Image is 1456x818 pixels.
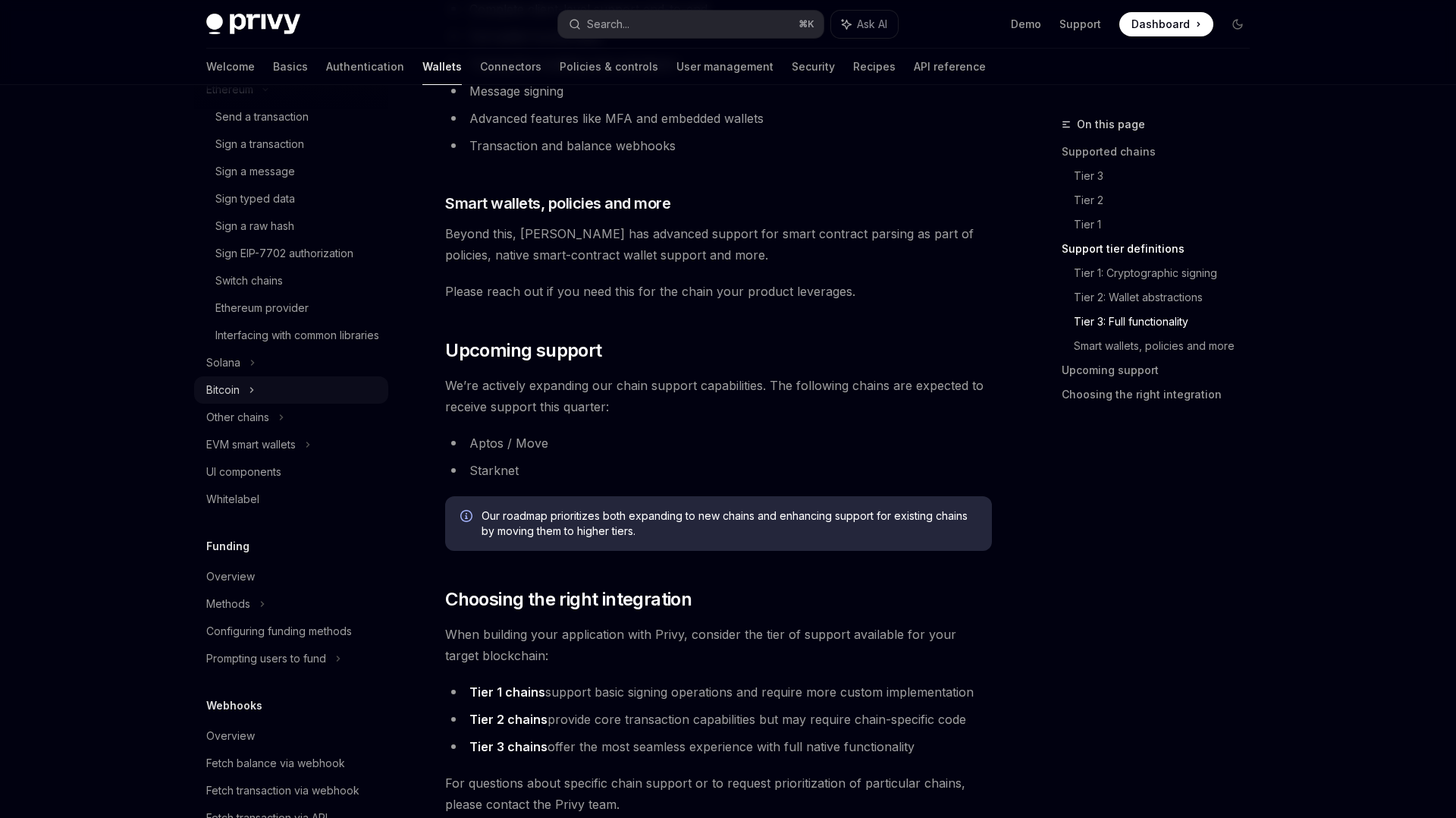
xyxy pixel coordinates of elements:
[799,18,814,30] span: ⌘ K
[215,190,295,208] div: Sign typed data
[326,49,404,85] a: Authentication
[215,217,294,235] div: Sign a raw hash
[792,49,835,85] a: Security
[215,299,309,317] div: Ethereum provider
[215,272,283,290] div: Switch chains
[445,736,992,757] li: offer the most seamless experience with full native functionality
[587,15,629,33] div: Search...
[445,624,992,666] span: When building your application with Privy, consider the tier of support available for your target...
[445,338,601,363] span: Upcoming support
[914,49,986,85] a: API reference
[1074,334,1262,358] a: Smart wallets, policies and more
[445,108,992,129] li: Advanced features like MFA and embedded wallets
[422,49,462,85] a: Wallets
[215,162,295,181] div: Sign a message
[206,622,352,640] div: Configuring funding methods
[469,739,548,754] strong: Tier 3 chains
[206,754,345,772] div: Fetch balance via webhook
[482,508,977,539] span: Our roadmap prioritizes both expanding to new chains and enhancing support for existing chains by...
[206,381,240,399] div: Bitcoin
[1011,17,1041,32] a: Demo
[194,267,388,294] a: Switch chains
[273,49,308,85] a: Basics
[194,722,388,750] a: Overview
[206,568,255,586] div: Overview
[1119,12,1213,36] a: Dashboard
[676,49,773,85] a: User management
[194,486,388,513] a: Whitelabel
[469,712,548,727] strong: Tier 2 chains
[194,750,388,777] a: Fetch balance via webhook
[445,681,992,703] li: support basic signing operations and require more custom implementation
[206,354,240,372] div: Solana
[206,14,300,35] img: dark logo
[445,223,992,266] span: Beyond this, [PERSON_NAME] has advanced support for smart contract parsing as part of policies, n...
[206,490,259,508] div: Whitelabel
[445,709,992,730] li: provide core transaction capabilities but may require chain-specific code
[445,460,992,481] li: Starknet
[1074,261,1262,285] a: Tier 1: Cryptographic signing
[445,193,670,214] span: Smart wallets, policies and more
[194,458,388,486] a: UI components
[1074,212,1262,237] a: Tier 1
[857,17,887,32] span: Ask AI
[206,436,296,454] div: EVM smart wallets
[1074,310,1262,334] a: Tier 3: Full functionality
[206,49,255,85] a: Welcome
[853,49,896,85] a: Recipes
[445,433,992,454] li: Aptos / Move
[445,587,692,612] span: Choosing the right integration
[194,158,388,185] a: Sign a message
[460,510,475,525] svg: Info
[1074,285,1262,310] a: Tier 2: Wallet abstractions
[206,727,255,745] div: Overview
[831,11,898,38] button: Ask AI
[445,80,992,102] li: Message signing
[480,49,541,85] a: Connectors
[1225,12,1250,36] button: Toggle dark mode
[445,135,992,156] li: Transaction and balance webhooks
[215,108,309,126] div: Send a transaction
[1059,17,1101,32] a: Support
[560,49,658,85] a: Policies & controls
[215,135,304,153] div: Sign a transaction
[469,684,545,700] strong: Tier 1 chains
[1062,358,1262,382] a: Upcoming support
[558,11,824,38] button: Search...⌘K
[206,650,326,668] div: Prompting users to fund
[194,777,388,804] a: Fetch transaction via webhook
[194,212,388,240] a: Sign a raw hash
[206,408,269,426] div: Other chains
[194,563,388,590] a: Overview
[215,326,379,345] div: Interfacing with common libraries
[206,595,250,613] div: Methods
[1062,382,1262,407] a: Choosing the right integration
[445,281,992,302] span: Please reach out if you need this for the chain your product leverages.
[215,244,353,263] div: Sign EIP-7702 authorization
[206,537,249,555] h5: Funding
[194,131,388,158] a: Sign a transaction
[206,463,281,481] div: UI components
[206,697,262,715] h5: Webhooks
[194,322,388,349] a: Interfacing with common libraries
[445,375,992,417] span: We’re actively expanding our chain support capabilities. The following chains are expected to rec...
[206,782,359,800] div: Fetch transaction via webhook
[1077,115,1145,134] span: On this page
[445,772,992,815] span: For questions about specific chain support or to request prioritization of particular chains, ple...
[1062,237,1262,261] a: Support tier definitions
[1074,188,1262,212] a: Tier 2
[194,185,388,212] a: Sign typed data
[1074,164,1262,188] a: Tier 3
[194,294,388,322] a: Ethereum provider
[194,240,388,267] a: Sign EIP-7702 authorization
[194,103,388,131] a: Send a transaction
[1062,140,1262,164] a: Supported chains
[1131,17,1190,32] span: Dashboard
[194,618,388,645] a: Configuring funding methods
